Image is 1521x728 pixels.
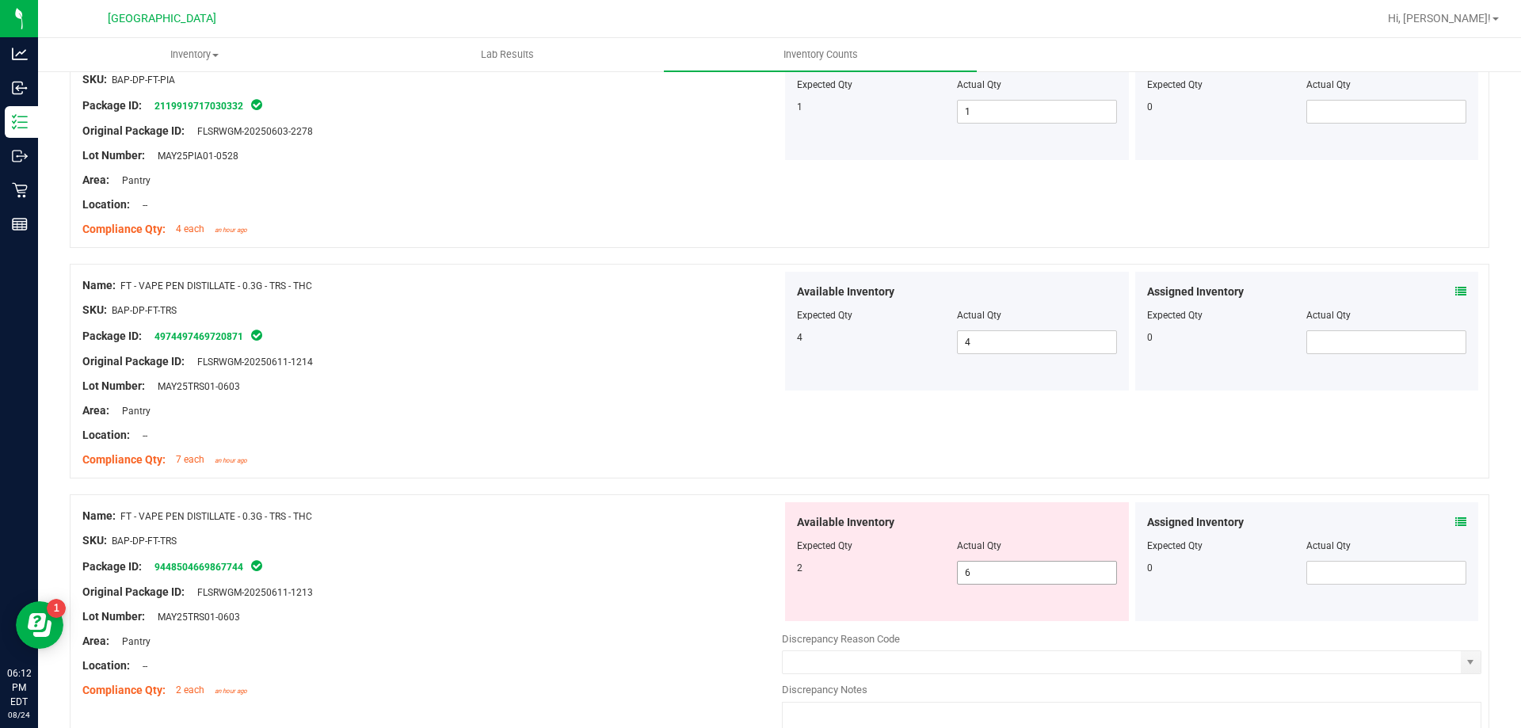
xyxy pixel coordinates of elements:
a: 9448504669867744 [154,562,243,573]
input: 1 [958,101,1116,123]
span: Compliance Qty: [82,223,166,235]
div: Discrepancy Notes [782,682,1481,698]
span: an hour ago [215,227,247,234]
span: Area: [82,404,109,417]
div: 0 [1147,330,1307,345]
span: MAY25PIA01-0528 [150,151,238,162]
span: an hour ago [215,457,247,464]
span: Package ID: [82,99,142,112]
span: Assigned Inventory [1147,514,1244,531]
span: BAP-DP-FT-TRS [112,536,177,547]
span: -- [135,661,147,672]
span: MAY25TRS01-0603 [150,612,240,623]
span: Compliance Qty: [82,684,166,696]
span: Lab Results [459,48,555,62]
span: Area: [82,635,109,647]
span: FLSRWGM-20250603-2278 [189,126,313,137]
span: Lot Number: [82,149,145,162]
span: MAY25TRS01-0603 [150,381,240,392]
div: Expected Qty [1147,539,1307,553]
inline-svg: Inbound [12,80,28,96]
span: select [1461,651,1481,673]
div: 0 [1147,100,1307,114]
span: Area: [82,173,109,186]
span: Package ID: [82,560,142,573]
span: 2 each [176,684,204,696]
span: SKU: [82,534,107,547]
span: Location: [82,198,130,211]
span: Original Package ID: [82,124,185,137]
span: 4 each [176,223,204,234]
inline-svg: Retail [12,182,28,198]
span: Pantry [114,175,151,186]
span: SKU: [82,303,107,316]
span: Name: [82,279,116,292]
span: 7 each [176,454,204,465]
span: Available Inventory [797,284,894,300]
a: Inventory [38,38,351,71]
span: Lot Number: [82,379,145,392]
span: SKU: [82,73,107,86]
div: Actual Qty [1306,78,1466,92]
a: 2119919717030332 [154,101,243,112]
span: Expected Qty [797,540,852,551]
span: [GEOGRAPHIC_DATA] [108,12,216,25]
iframe: Resource center [16,601,63,649]
a: Lab Results [351,38,664,71]
span: Assigned Inventory [1147,284,1244,300]
span: Hi, [PERSON_NAME]! [1388,12,1491,25]
span: Inventory Counts [762,48,879,62]
span: In Sync [250,558,264,574]
inline-svg: Analytics [12,46,28,62]
div: Actual Qty [1306,308,1466,322]
span: FT - VAPE PEN DISTILLATE - 0.3G - TRS - THC [120,280,312,292]
span: Actual Qty [957,310,1001,321]
span: BAP-DP-FT-TRS [112,305,177,316]
span: In Sync [250,327,264,343]
a: 4974497469720871 [154,331,243,342]
span: Actual Qty [957,79,1001,90]
span: Expected Qty [797,79,852,90]
span: Pantry [114,406,151,417]
div: 0 [1147,561,1307,575]
span: Location: [82,429,130,441]
span: 4 [797,332,802,343]
a: Inventory Counts [664,38,977,71]
span: Inventory [39,48,350,62]
span: Original Package ID: [82,585,185,598]
span: -- [135,200,147,211]
span: Original Package ID: [82,355,185,368]
span: Pantry [114,636,151,647]
span: In Sync [250,97,264,112]
span: 1 [797,101,802,112]
inline-svg: Reports [12,216,28,232]
span: Package ID: [82,330,142,342]
span: Expected Qty [797,310,852,321]
span: an hour ago [215,688,247,695]
span: Available Inventory [797,514,894,531]
span: FLSRWGM-20250611-1214 [189,356,313,368]
p: 06:12 PM EDT [7,666,31,709]
span: Name: [82,509,116,522]
span: FLSRWGM-20250611-1213 [189,587,313,598]
span: Discrepancy Reason Code [782,633,900,645]
span: -- [135,430,147,441]
inline-svg: Inventory [12,114,28,130]
span: BAP-DP-FT-PIA [112,74,175,86]
div: Expected Qty [1147,78,1307,92]
p: 08/24 [7,709,31,721]
span: Location: [82,659,130,672]
span: Lot Number: [82,610,145,623]
div: Expected Qty [1147,308,1307,322]
span: FT - VAPE PEN DISTILLATE - 0.3G - TRS - THC [120,511,312,522]
iframe: Resource center unread badge [47,599,66,618]
span: 2 [797,562,802,574]
input: 6 [958,562,1116,584]
span: Compliance Qty: [82,453,166,466]
div: Actual Qty [1306,539,1466,553]
input: 4 [958,331,1116,353]
span: Actual Qty [957,540,1001,551]
inline-svg: Outbound [12,148,28,164]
